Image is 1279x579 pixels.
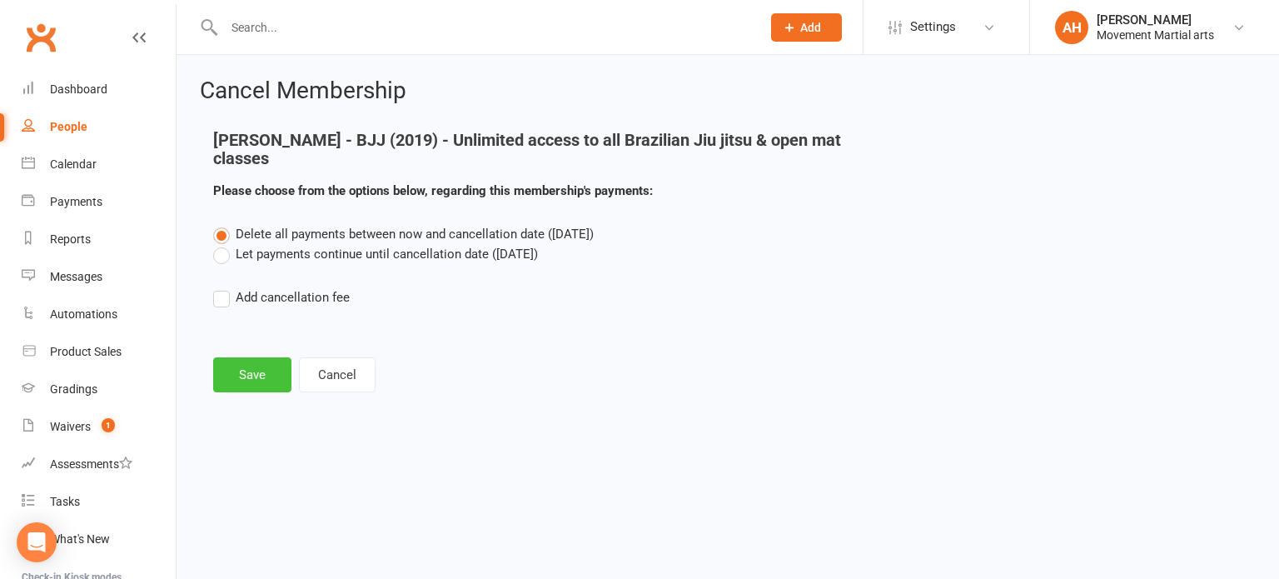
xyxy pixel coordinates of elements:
a: Assessments [22,446,176,483]
div: [PERSON_NAME] [1097,12,1214,27]
span: Add [800,21,821,34]
h4: [PERSON_NAME] - BJJ (2019) - Unlimited access to all Brazilian Jiu jitsu & open mat classes [213,131,891,167]
a: Payments [22,183,176,221]
a: Clubworx [20,17,62,58]
div: Product Sales [50,345,122,358]
div: Automations [50,307,117,321]
button: Cancel [299,357,376,392]
a: Gradings [22,371,176,408]
a: Tasks [22,483,176,521]
div: Calendar [50,157,97,171]
a: Product Sales [22,333,176,371]
div: What's New [50,532,110,546]
a: What's New [22,521,176,558]
div: Tasks [50,495,80,508]
div: Dashboard [50,82,107,96]
span: 1 [102,418,115,432]
h2: Cancel Membership [200,78,1256,104]
span: Settings [910,8,956,46]
a: Waivers 1 [22,408,176,446]
div: Reports [50,232,91,246]
div: Waivers [50,420,91,433]
input: Search... [219,16,749,39]
label: Let payments continue until cancellation date ([DATE]) [213,244,538,264]
label: Add cancellation fee [213,287,350,307]
a: Automations [22,296,176,333]
div: Messages [50,270,102,283]
span: Delete all payments between now and cancellation date ([DATE]) [236,227,594,242]
button: Save [213,357,291,392]
a: Dashboard [22,71,176,108]
a: Reports [22,221,176,258]
div: Payments [50,195,102,208]
div: Assessments [50,457,132,471]
strong: Please choose from the options below, regarding this membership's payments: [213,183,653,198]
div: AH [1055,11,1088,44]
a: Calendar [22,146,176,183]
div: Movement Martial arts [1097,27,1214,42]
div: People [50,120,87,133]
button: Add [771,13,842,42]
a: People [22,108,176,146]
div: Gradings [50,382,97,396]
div: Open Intercom Messenger [17,522,57,562]
a: Messages [22,258,176,296]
